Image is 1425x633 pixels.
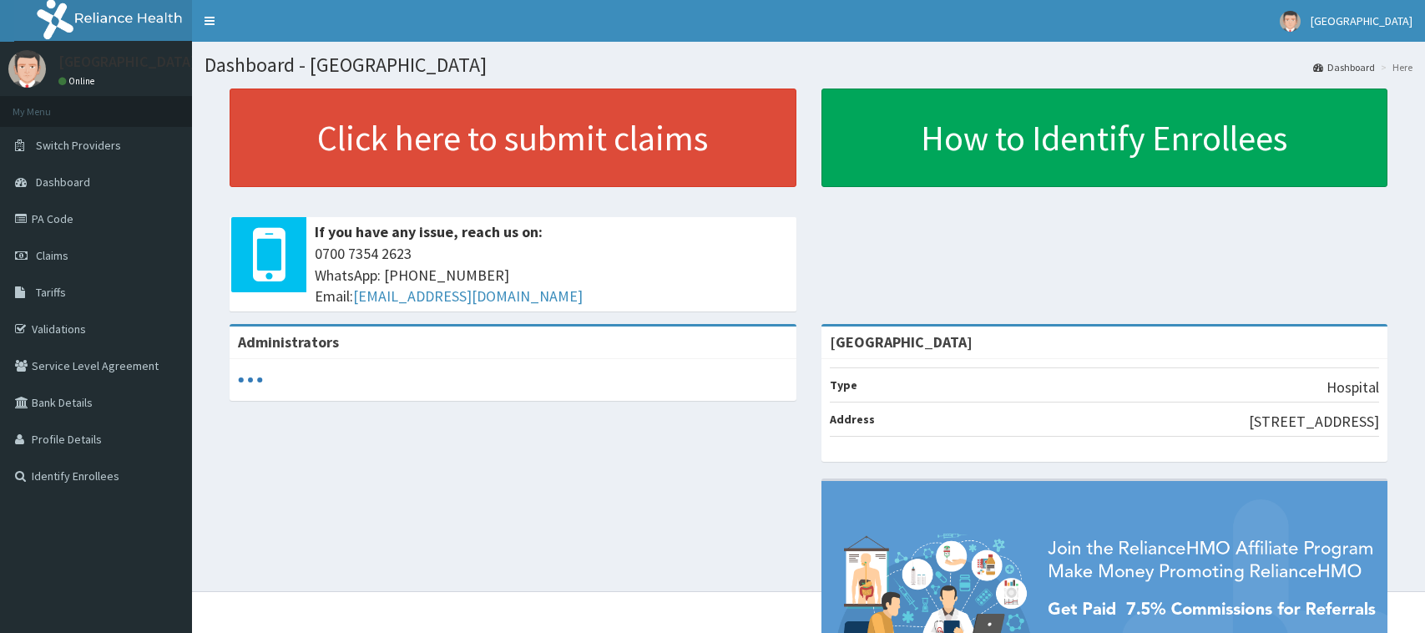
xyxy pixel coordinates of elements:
[315,222,543,241] b: If you have any issue, reach us on:
[315,243,788,307] span: 0700 7354 2623 WhatsApp: [PHONE_NUMBER] Email:
[238,367,263,392] svg: audio-loading
[58,75,99,87] a: Online
[1326,377,1379,398] p: Hospital
[830,377,857,392] b: Type
[821,89,1388,187] a: How to Identify Enrollees
[1313,60,1375,74] a: Dashboard
[36,248,68,263] span: Claims
[353,286,583,306] a: [EMAIL_ADDRESS][DOMAIN_NAME]
[1280,11,1301,32] img: User Image
[830,412,875,427] b: Address
[36,138,121,153] span: Switch Providers
[36,285,66,300] span: Tariffs
[1249,411,1379,433] p: [STREET_ADDRESS]
[36,175,90,190] span: Dashboard
[238,332,339,352] b: Administrators
[58,54,196,69] p: [GEOGRAPHIC_DATA]
[230,89,796,187] a: Click here to submit claims
[1377,60,1412,74] li: Here
[830,332,973,352] strong: [GEOGRAPHIC_DATA]
[8,50,46,88] img: User Image
[205,54,1412,76] h1: Dashboard - [GEOGRAPHIC_DATA]
[1311,13,1412,28] span: [GEOGRAPHIC_DATA]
